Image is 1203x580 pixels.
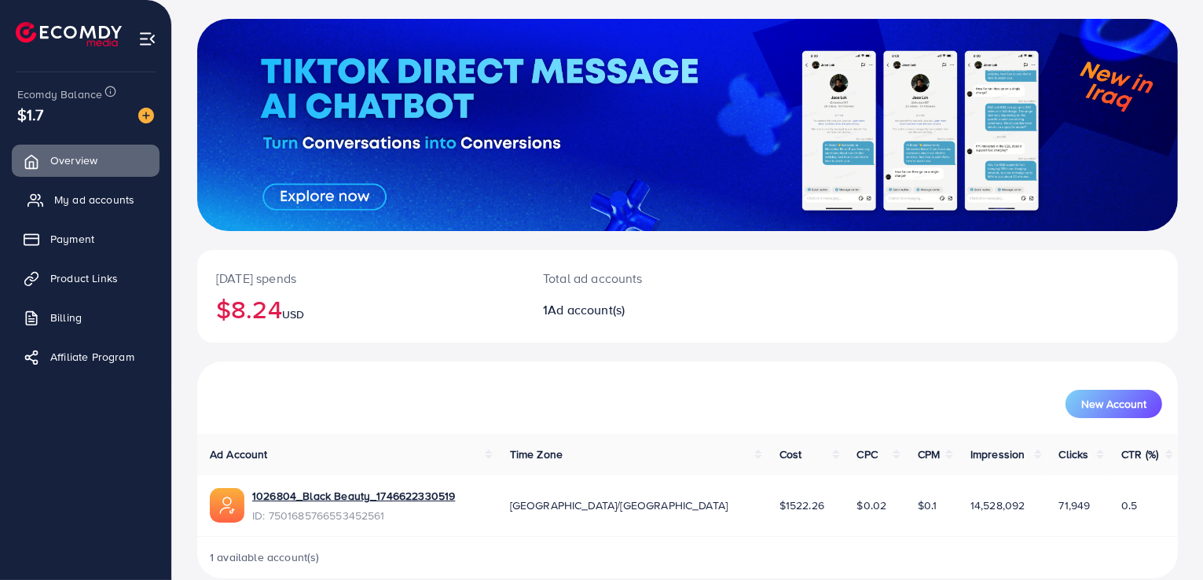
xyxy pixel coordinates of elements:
[1121,446,1158,462] span: CTR (%)
[12,145,160,176] a: Overview
[510,446,563,462] span: Time Zone
[50,349,134,365] span: Affiliate Program
[210,549,320,565] span: 1 available account(s)
[1121,497,1137,513] span: 0.5
[12,184,160,215] a: My ad accounts
[1081,398,1146,409] span: New Account
[857,446,878,462] span: CPC
[50,270,118,286] span: Product Links
[12,341,160,373] a: Affiliate Program
[17,86,102,102] span: Ecomdy Balance
[918,446,940,462] span: CPM
[17,103,44,126] span: $1.7
[210,446,268,462] span: Ad Account
[54,192,134,207] span: My ad accounts
[16,22,122,46] img: logo
[779,446,802,462] span: Cost
[252,508,455,523] span: ID: 7501685766553452561
[543,303,750,318] h2: 1
[50,310,82,325] span: Billing
[1059,497,1091,513] span: 71,949
[12,262,160,294] a: Product Links
[918,497,937,513] span: $0.1
[50,231,94,247] span: Payment
[216,269,505,288] p: [DATE] spends
[138,108,154,123] img: image
[282,307,304,322] span: USD
[1059,446,1089,462] span: Clicks
[138,30,156,48] img: menu
[210,488,244,523] img: ic-ads-acc.e4c84228.svg
[970,446,1025,462] span: Impression
[779,497,824,513] span: $1522.26
[1136,509,1191,568] iframe: Chat
[12,302,160,333] a: Billing
[510,497,728,513] span: [GEOGRAPHIC_DATA]/[GEOGRAPHIC_DATA]
[543,269,750,288] p: Total ad accounts
[548,301,625,318] span: Ad account(s)
[970,497,1025,513] span: 14,528,092
[216,294,505,324] h2: $8.24
[50,152,97,168] span: Overview
[252,488,455,504] a: 1026804_Black Beauty_1746622330519
[12,223,160,255] a: Payment
[1065,390,1162,418] button: New Account
[857,497,887,513] span: $0.02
